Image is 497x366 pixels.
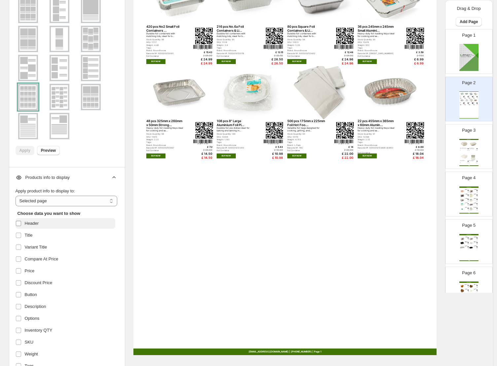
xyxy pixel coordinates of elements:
img: qrcode [468,96,469,97]
div: £ 3.59 [405,51,424,54]
img: primaryImage [469,198,473,202]
img: qrcode [468,161,469,162]
div: £ 6.99 [405,58,424,61]
img: g1x1v2 [19,114,37,138]
div: Tags: [358,141,396,143]
div: £ 24.99 [193,54,212,57]
div: 300 pcs No.8 Kraft Brown Takeaway Leakproof Box [465,289,468,290]
img: qrcode [468,285,469,286]
img: g2x2v1 [19,27,37,51]
div: £ 24.96 [334,54,353,57]
div: Durable foil containers with matching lids, ideal for b... [287,33,326,38]
div: £ 5.43 [264,146,283,149]
div: 280 pcs 500ml Rectangle Microwave Food Container [474,194,477,195]
div: £ 41.00 [477,248,478,249]
div: Brand: Roundhouse [146,144,185,146]
img: primaryImage [469,237,473,241]
div: Weight: 3.4 [217,44,255,46]
div: 200 pcs 9" x 9" Bagasse Takeaway Meal Box [460,160,467,161]
div: Stock Quantity: 91 [358,133,396,135]
div: 240 pcs 650ml Rectangle 12 Pack Microwave Container and lids [474,207,477,208]
img: qrcode [477,190,478,191]
div: Foil Container [146,55,185,57]
img: g3x3v2 [82,27,99,51]
img: primaryImage [460,189,464,193]
div: £ 49.46 [468,291,469,292]
div: Barcode №: 5055019720178 [217,52,255,54]
div: Barcode №: 5055019703997 [146,147,185,149]
div: 252 pcs c500 Pink Apple Microwave Container With Lid [465,237,468,238]
div: Weight: 2.22 [146,138,185,141]
div: 150 pcs 12oz Pink Apple Round Microwave Food Storage Container [474,237,477,238]
div: Foil Container [287,55,326,57]
img: primaryImage [469,92,473,96]
div: £ 24.99 [193,58,212,61]
img: qrcode [468,190,469,191]
img: barcode [264,45,283,50]
div: £ 22.72 [477,205,478,206]
img: primaryImage [469,289,473,293]
div: £ 7.92 [405,54,424,57]
div: [EMAIL_ADDRESS][DOMAIN_NAME] | [PHONE_NUMBER] | Page undefined [459,213,479,214]
img: qrcode [468,242,469,243]
div: 260 pcs 750cc Clear Microwave Rectangle Salad Lids (Lid Only) [465,246,468,247]
div: 252 pcs c1000 Pink Apple Microwave Food Container With Lid [474,189,477,190]
span: Add Page [460,19,478,24]
div: [EMAIL_ADDRESS][DOMAIN_NAME] | [PHONE_NUMBER] | Page undefined [459,260,479,261]
img: qrcode [477,199,478,200]
img: qrcode [468,208,469,209]
p: Page 2 [462,80,476,86]
div: Tags: [358,47,396,49]
div: SKU: 12398 [358,136,396,138]
div: Brand: L-Pack [287,144,326,146]
div: [EMAIL_ADDRESS][DOMAIN_NAME] | [PHONE_NUMBER] | Page undefined [459,165,479,166]
img: qrcode [477,203,478,205]
img: barcode [405,140,424,144]
div: Page 6Leakproof BoxesprimaryImageqrcode450 pcs No.1 Kraft Brown Leakproof Takeaway BoxSKU: 11549W... [445,267,493,312]
img: barcode [264,140,283,144]
img: g2x5v1 [51,85,68,109]
div: Weight: 6g [460,150,466,150]
div: Tags: [146,47,185,49]
div: Foil Container [217,55,255,57]
div: Weight: 2.52 [358,138,396,141]
div: SKU: 12474 [358,41,396,43]
div: Brand: Roundhouse [217,144,255,146]
img: qrcode [407,28,424,44]
img: qrcode [468,246,469,248]
img: primaryImage [460,153,469,161]
div: Brand: Roundhouse [358,144,396,146]
div: Leakproof Boxes [459,282,479,283]
div: Weight: 4.753 [287,138,326,141]
div: Brand: Roundhouse [287,49,326,51]
div: £ 24.96 [334,58,353,61]
img: g2x1_4x2v1 [82,85,99,109]
div: Weight: 1.193 [217,138,255,141]
img: qrcode [472,96,473,97]
img: primaryImage [469,194,473,198]
img: primaryImage [469,207,473,211]
div: SKU: 11872 [146,136,185,138]
div: 500 pcs 6" x 6" Recyclable Bagasse Takeaway Burger Box [460,148,467,149]
span: Preview [41,148,56,153]
div: Foil Container [358,55,396,57]
div: £ 12.48 [334,51,353,54]
img: primaryImage [469,140,478,148]
div: £ 10.98 [264,149,283,152]
div: 240 pcs 8oz Pink Apple Round Microwave Container [465,198,468,199]
div: Weight: 3.28 [287,44,326,46]
div: Stock Quantity: 95 [358,38,396,41]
